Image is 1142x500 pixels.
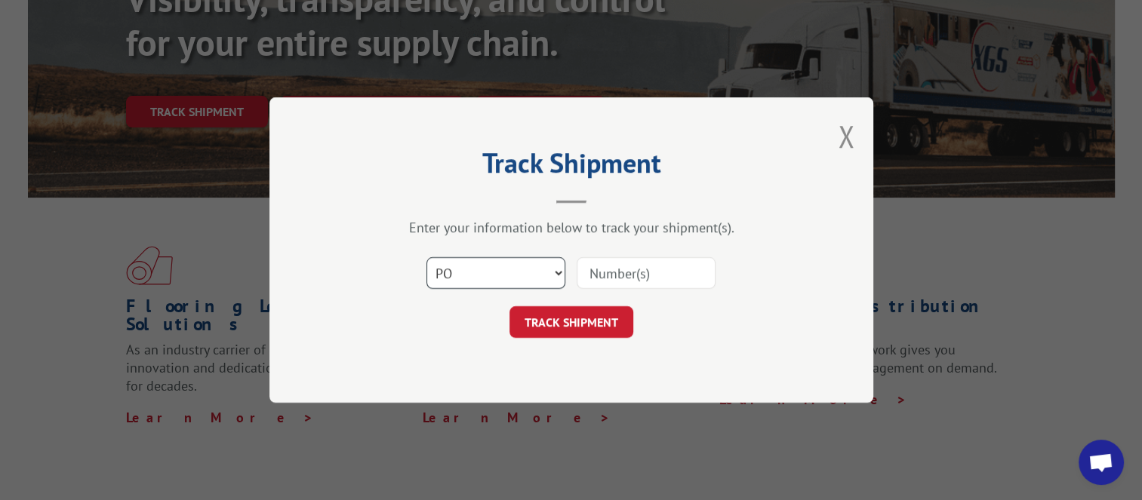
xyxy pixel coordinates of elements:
button: Close modal [838,116,854,156]
button: TRACK SHIPMENT [509,306,633,338]
h2: Track Shipment [345,152,798,181]
input: Number(s) [577,257,716,289]
a: Open chat [1079,440,1124,485]
div: Enter your information below to track your shipment(s). [345,219,798,236]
